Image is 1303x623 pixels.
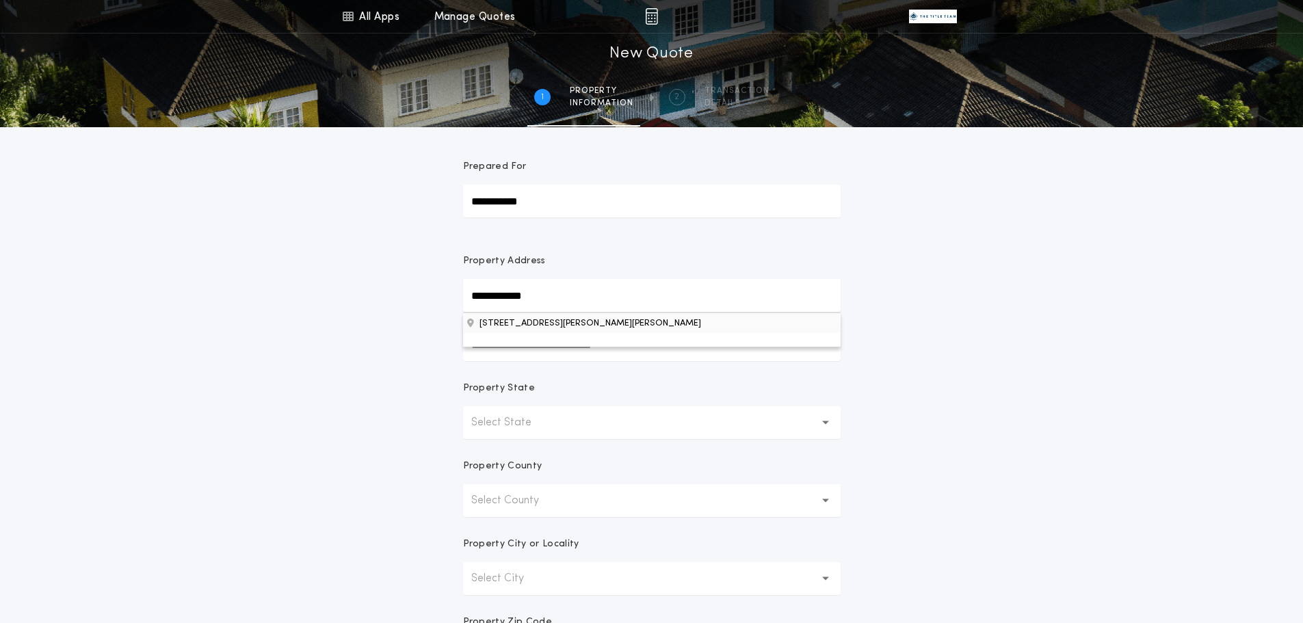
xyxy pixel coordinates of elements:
[463,185,841,217] input: Prepared For
[541,92,544,103] h2: 1
[471,570,546,587] p: Select City
[463,484,841,517] button: Select County
[674,92,679,103] h2: 2
[463,562,841,595] button: Select City
[463,160,527,174] p: Prepared For
[463,313,841,333] button: Property Address
[645,8,658,25] img: img
[463,406,841,439] button: Select State
[463,460,542,473] p: Property County
[570,98,633,109] span: information
[705,85,769,96] span: Transaction
[609,43,693,65] h1: New Quote
[471,492,561,509] p: Select County
[463,254,841,268] p: Property Address
[570,85,633,96] span: Property
[463,382,535,395] p: Property State
[909,10,957,23] img: vs-icon
[471,414,553,431] p: Select State
[463,538,579,551] p: Property City or Locality
[705,98,769,109] span: details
